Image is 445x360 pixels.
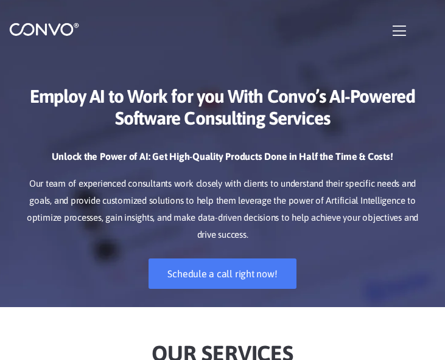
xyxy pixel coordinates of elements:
[149,258,296,289] a: Schedule a call right now!
[9,22,79,36] img: logo_1.png
[18,150,427,172] h3: Unlock the Power of AI: Get High-Quality Products Done in Half the Time & Costs!
[18,67,427,138] h1: Employ AI to Work for you With Convo’s AI-Powered Software Consulting Services
[18,175,427,243] p: Our team of experienced consultants work closely with clients to understand their specific needs ...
